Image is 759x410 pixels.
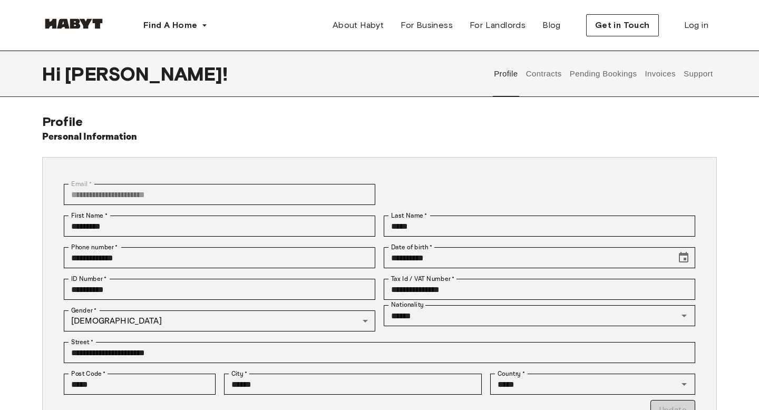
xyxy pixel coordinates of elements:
img: Habyt [42,18,105,29]
label: Nationality [391,300,424,309]
label: City [231,369,248,378]
label: First Name [71,211,108,220]
span: Profile [42,114,83,129]
span: Hi [42,63,65,85]
label: Country [498,369,525,378]
a: Log in [676,15,717,36]
label: Date of birth [391,242,432,252]
button: Choose date, selected date is Dec 8, 1997 [673,247,694,268]
a: Blog [534,15,569,36]
button: Contracts [524,51,563,97]
label: Phone number [71,242,118,252]
label: Street [71,337,93,347]
label: Gender [71,306,96,315]
label: Post Code [71,369,106,378]
span: About Habyt [333,19,384,32]
div: user profile tabs [490,51,717,97]
label: Last Name [391,211,427,220]
span: For Landlords [470,19,526,32]
span: Log in [684,19,708,32]
label: Email [71,179,92,189]
a: For Business [392,15,461,36]
button: Open [677,308,692,323]
button: Find A Home [135,15,216,36]
label: Tax Id / VAT Number [391,274,454,284]
button: Get in Touch [586,14,659,36]
span: Find A Home [143,19,197,32]
a: About Habyt [324,15,392,36]
button: Open [677,377,692,392]
h6: Personal Information [42,130,138,144]
span: Get in Touch [595,19,650,32]
label: ID Number [71,274,106,284]
span: For Business [401,19,453,32]
a: For Landlords [461,15,534,36]
button: Invoices [644,51,677,97]
span: Blog [542,19,561,32]
span: [PERSON_NAME] ! [65,63,228,85]
button: Pending Bookings [568,51,638,97]
div: [DEMOGRAPHIC_DATA] [64,310,375,331]
button: Support [682,51,714,97]
div: You can't change your email address at the moment. Please reach out to customer support in case y... [64,184,375,205]
button: Profile [493,51,520,97]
